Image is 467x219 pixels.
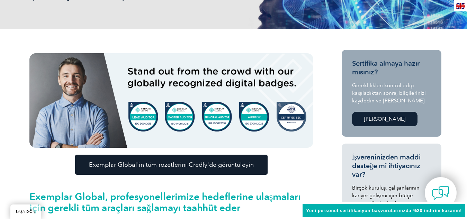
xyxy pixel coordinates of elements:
font: Yeni personel sertifikasyon başvurularınızda %20 indirim kazanın! [306,208,462,213]
font: İşvereninizden maddi desteğe mi ihtiyacınız var? [352,153,421,179]
img: contact-chat.png [432,184,449,202]
font: Exemplar Global, profesyonellerimize hedeflerine ulaşmaları için gerekli tüm araçları sağlamayı t... [29,191,301,213]
font: [PERSON_NAME] [364,116,406,122]
a: Exemplar Global'in tüm rozetlerini Credly'de görüntüleyin [75,155,268,175]
a: BAŞA DÖN [10,204,41,219]
font: Sertifika almaya hazır mısınız? [352,59,420,76]
img: en [456,3,465,9]
img: rozetler [29,53,313,148]
font: BAŞA DÖN [16,210,36,214]
font: Gereklilikleri kontrol edip karşıladıktan sonra, bilgilerinizi kaydedin ve [PERSON_NAME] [352,82,426,104]
font: Exemplar Global'in tüm rozetlerini Credly'de görüntüleyin [89,161,254,168]
a: [PERSON_NAME] [352,112,417,126]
